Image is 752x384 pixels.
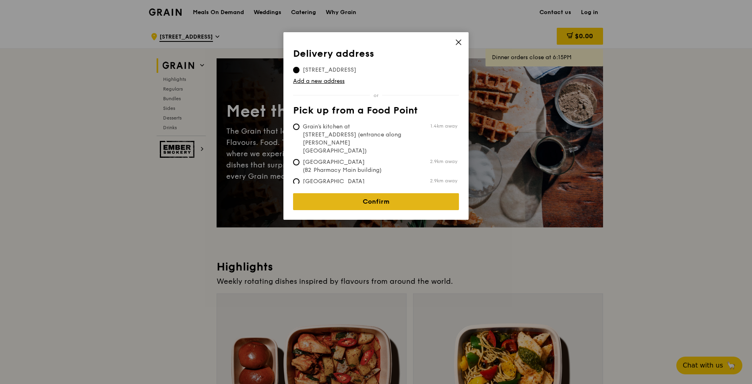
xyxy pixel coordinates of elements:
[293,124,300,130] input: Grain's kitchen at [STREET_ADDRESS] (entrance along [PERSON_NAME][GEOGRAPHIC_DATA])1.4km away
[293,67,300,73] input: [STREET_ADDRESS]
[293,159,300,165] input: [GEOGRAPHIC_DATA] (B2 Pharmacy Main building)2.9km away
[430,123,457,129] span: 1.4km away
[430,178,457,184] span: 2.9km away
[293,123,413,155] span: Grain's kitchen at [STREET_ADDRESS] (entrance along [PERSON_NAME][GEOGRAPHIC_DATA])
[293,178,300,185] input: [GEOGRAPHIC_DATA] (Level 1 [PERSON_NAME] block drop-off point)2.9km away
[293,77,459,85] a: Add a new address
[293,158,413,174] span: [GEOGRAPHIC_DATA] (B2 Pharmacy Main building)
[293,48,459,63] th: Delivery address
[293,193,459,210] a: Confirm
[430,158,457,165] span: 2.9km away
[293,105,459,120] th: Pick up from a Food Point
[293,178,413,202] span: [GEOGRAPHIC_DATA] (Level 1 [PERSON_NAME] block drop-off point)
[293,66,366,74] span: [STREET_ADDRESS]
